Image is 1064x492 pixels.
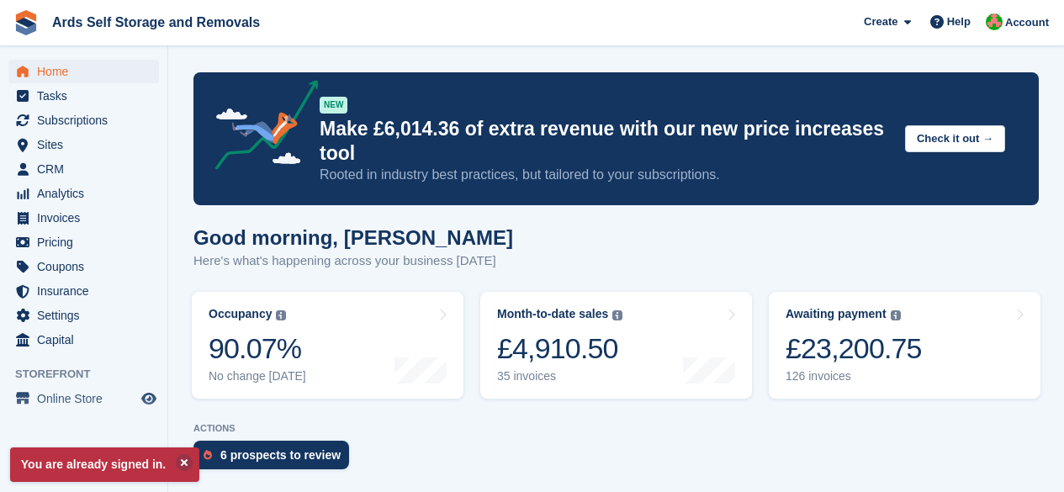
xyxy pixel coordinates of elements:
span: Sites [37,133,138,156]
div: Occupancy [209,307,272,321]
a: menu [8,328,159,352]
div: 35 invoices [497,369,622,384]
span: Home [37,60,138,83]
span: Create [864,13,897,30]
a: Occupancy 90.07% No change [DATE] [192,292,463,399]
span: Coupons [37,255,138,278]
a: menu [8,182,159,205]
img: price-adjustments-announcement-icon-8257ccfd72463d97f412b2fc003d46551f7dbcb40ab6d574587a9cd5c0d94... [201,80,319,176]
span: Analytics [37,182,138,205]
span: Pricing [37,230,138,254]
span: Online Store [37,387,138,410]
span: Help [947,13,971,30]
a: menu [8,157,159,181]
a: Awaiting payment £23,200.75 126 invoices [769,292,1040,399]
span: Account [1005,14,1049,31]
a: menu [8,206,159,230]
span: Tasks [37,84,138,108]
a: menu [8,133,159,156]
div: No change [DATE] [209,369,306,384]
div: Month-to-date sales [497,307,608,321]
a: Month-to-date sales £4,910.50 35 invoices [480,292,752,399]
img: stora-icon-8386f47178a22dfd0bd8f6a31ec36ba5ce8667c1dd55bd0f319d3a0aa187defe.svg [13,10,39,35]
div: 6 prospects to review [220,448,341,462]
button: Check it out → [905,125,1005,153]
img: icon-info-grey-7440780725fd019a000dd9b08b2336e03edf1995a4989e88bcd33f0948082b44.svg [891,310,901,320]
img: prospect-51fa495bee0391a8d652442698ab0144808aea92771e9ea1ae160a38d050c398.svg [204,450,212,460]
span: Invoices [37,206,138,230]
span: Storefront [15,366,167,383]
img: icon-info-grey-7440780725fd019a000dd9b08b2336e03edf1995a4989e88bcd33f0948082b44.svg [612,310,622,320]
p: Make £6,014.36 of extra revenue with our new price increases tool [320,117,892,166]
span: Insurance [37,279,138,303]
a: 6 prospects to review [193,441,357,478]
div: Awaiting payment [786,307,887,321]
img: icon-info-grey-7440780725fd019a000dd9b08b2336e03edf1995a4989e88bcd33f0948082b44.svg [276,310,286,320]
a: menu [8,108,159,132]
img: Ethan McFerran [986,13,1003,30]
a: menu [8,60,159,83]
span: Settings [37,304,138,327]
a: Ards Self Storage and Removals [45,8,267,36]
a: menu [8,230,159,254]
p: Rooted in industry best practices, but tailored to your subscriptions. [320,166,892,184]
a: menu [8,84,159,108]
p: ACTIONS [193,423,1039,434]
div: £4,910.50 [497,331,622,366]
div: 126 invoices [786,369,922,384]
div: £23,200.75 [786,331,922,366]
span: Subscriptions [37,108,138,132]
span: Capital [37,328,138,352]
a: menu [8,304,159,327]
p: You are already signed in. [10,447,199,482]
a: menu [8,279,159,303]
a: Preview store [139,389,159,409]
h1: Good morning, [PERSON_NAME] [193,226,513,249]
div: NEW [320,97,347,114]
span: CRM [37,157,138,181]
div: 90.07% [209,331,306,366]
a: menu [8,255,159,278]
a: menu [8,387,159,410]
p: Here's what's happening across your business [DATE] [193,251,513,271]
